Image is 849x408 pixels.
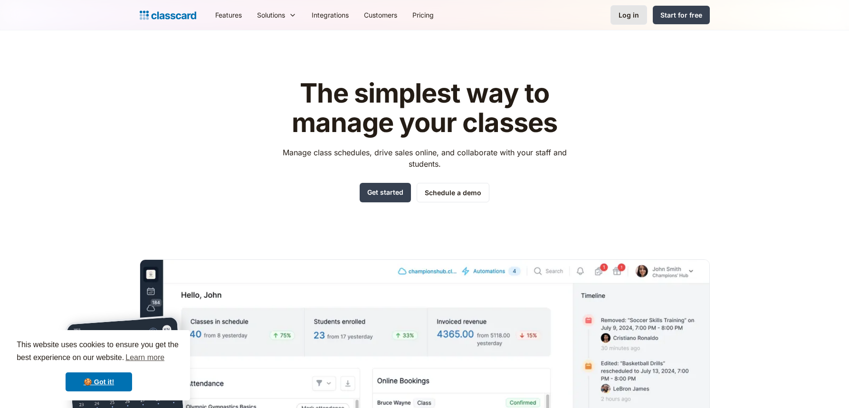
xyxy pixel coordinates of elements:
div: Start for free [660,10,702,20]
h1: The simplest way to manage your classes [274,79,575,137]
span: This website uses cookies to ensure you get the best experience on our website. [17,339,181,365]
div: Log in [619,10,639,20]
div: cookieconsent [8,330,190,400]
div: Solutions [257,10,285,20]
a: dismiss cookie message [66,372,132,391]
div: Solutions [249,4,304,26]
a: Integrations [304,4,356,26]
a: Features [208,4,249,26]
p: Manage class schedules, drive sales online, and collaborate with your staff and students. [274,147,575,170]
a: Start for free [653,6,710,24]
a: Log in [611,5,647,25]
a: learn more about cookies [124,351,166,365]
a: Get started [360,183,411,202]
a: Customers [356,4,405,26]
a: home [140,9,196,22]
a: Pricing [405,4,441,26]
a: Schedule a demo [417,183,489,202]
